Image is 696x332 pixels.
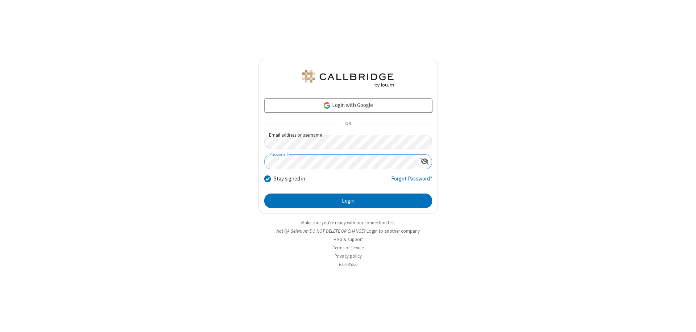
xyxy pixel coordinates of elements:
li: Not QA Selenium DO NOT DELETE OR CHANGE? [258,228,438,235]
button: Login to another company [366,228,420,235]
button: Login [264,194,432,208]
a: Login with Google [264,98,432,113]
a: Terms of service [333,245,364,251]
a: Help & support [333,236,363,242]
div: Show password [418,155,432,168]
input: Email address or username [264,135,432,149]
span: OR [342,119,354,129]
a: Privacy policy [335,253,362,259]
label: Stay signed in [274,175,305,183]
li: v2.6.352.6 [258,261,438,268]
img: QA Selenium DO NOT DELETE OR CHANGE [301,70,395,87]
img: google-icon.png [323,101,331,109]
input: Password [265,155,418,169]
a: Forgot Password? [391,175,432,188]
a: Make sure you're ready with our connection test [301,220,395,226]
